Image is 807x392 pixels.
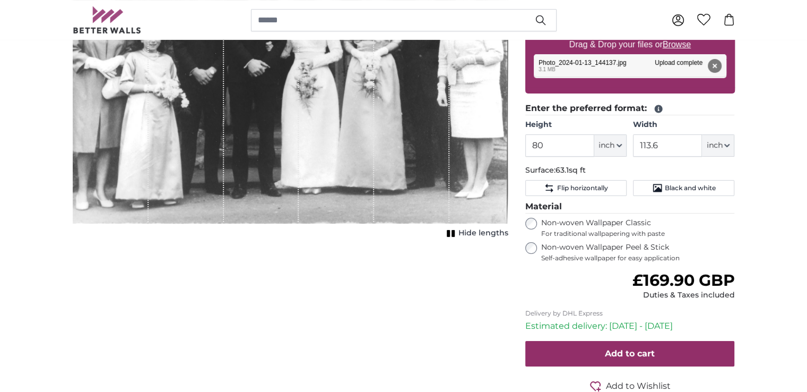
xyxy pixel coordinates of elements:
span: £169.90 GBP [632,270,734,290]
label: Height [525,120,627,130]
label: Width [633,120,734,130]
button: Hide lengths [444,226,508,241]
button: Add to cart [525,341,735,367]
span: Self-adhesive wallpaper for easy application [541,254,735,262]
span: inch [706,140,722,151]
button: Flip horizontally [525,180,627,196]
span: Black and white [665,184,716,192]
span: Flip horizontally [557,184,608,192]
p: Surface: [525,165,735,176]
span: Add to cart [605,348,655,359]
p: Delivery by DHL Express [525,309,735,318]
span: Hide lengths [458,228,508,238]
span: 63.1sq ft [556,165,586,175]
button: Black and white [633,180,734,196]
label: Drag & Drop your files or [565,34,695,55]
p: Estimated delivery: [DATE] - [DATE] [525,320,735,333]
u: Browse [663,40,691,49]
label: Non-woven Wallpaper Peel & Stick [541,242,735,262]
span: For traditional wallpapering with paste [541,229,735,238]
img: Betterwalls [73,6,142,33]
label: Non-woven Wallpaper Classic [541,218,735,238]
span: inch [598,140,614,151]
button: inch [594,134,627,157]
button: inch [702,134,734,157]
div: Duties & Taxes included [632,290,734,301]
legend: Material [525,200,735,214]
legend: Enter the preferred format: [525,102,735,115]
